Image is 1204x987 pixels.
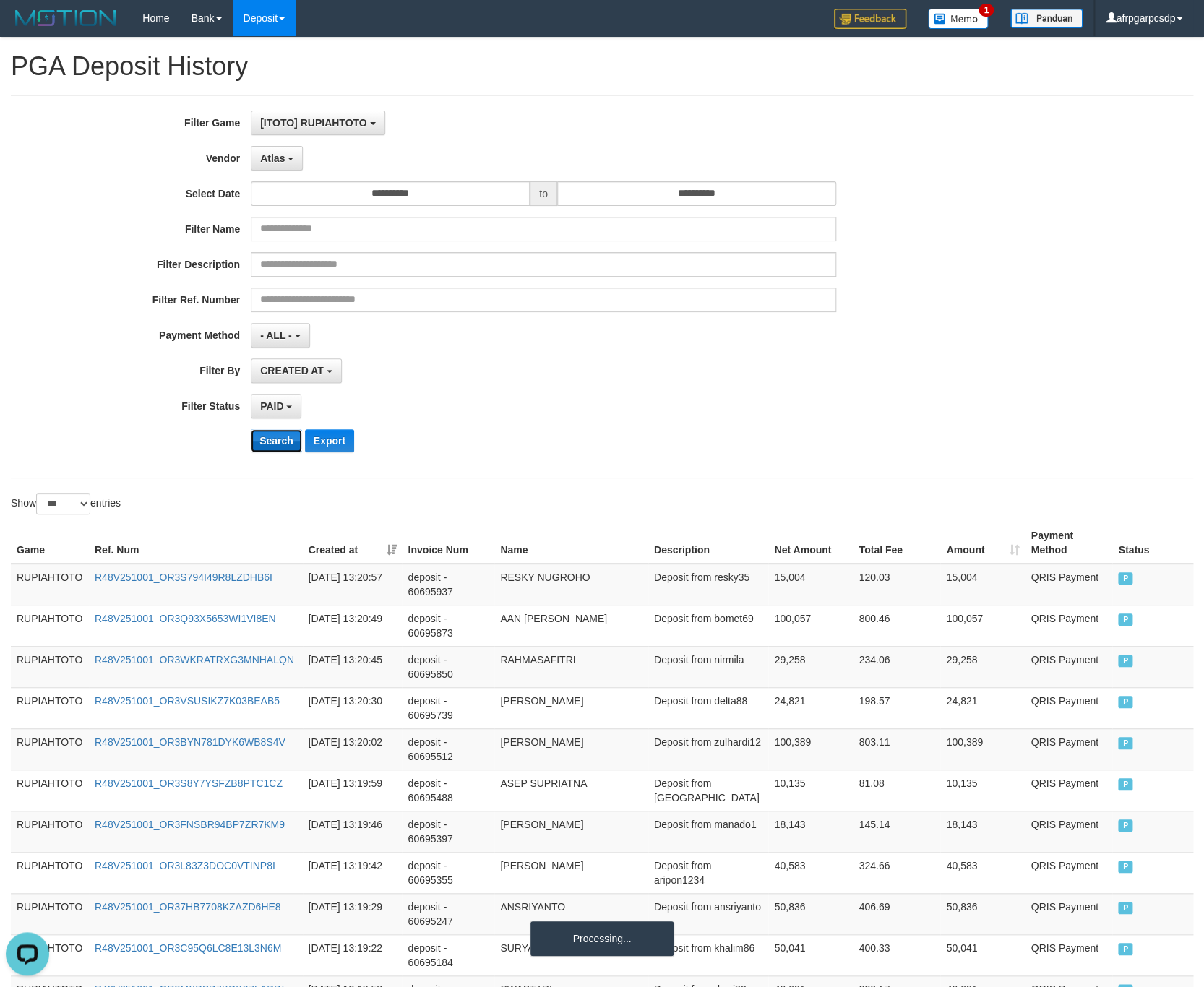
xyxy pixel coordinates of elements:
[940,770,1025,811] td: 10,135
[303,687,403,728] td: [DATE] 13:20:30
[494,687,648,728] td: [PERSON_NAME]
[768,852,853,893] td: 40,583
[260,400,283,412] span: PAID
[768,811,853,852] td: 18,143
[648,605,769,646] td: Deposit from bomet69
[648,564,769,605] td: Deposit from resky35
[11,646,89,687] td: RUPIAHTOTO
[11,564,89,605] td: RUPIAHTOTO
[1118,861,1132,873] span: PAID
[1118,943,1132,955] span: PAID
[251,111,384,135] button: [ITOTO] RUPIAHTOTO
[1025,852,1112,893] td: QRIS Payment
[251,146,303,171] button: Atlas
[402,893,494,934] td: deposit - 60695247
[89,522,303,564] th: Ref. Num
[1118,655,1132,667] span: PAID
[402,564,494,605] td: deposit - 60695937
[11,493,121,514] label: Show entries
[95,860,275,871] a: R48V251001_OR3L83Z3DOC0VTINP8I
[648,934,769,975] td: Deposit from khalim86
[853,934,940,975] td: 400.33
[95,777,283,789] a: R48V251001_OR3S8Y7YSFZB8PTC1CZ
[530,181,557,206] span: to
[928,9,989,29] img: Button%20Memo.svg
[494,811,648,852] td: [PERSON_NAME]
[11,893,89,934] td: RUPIAHTOTO
[853,605,940,646] td: 800.46
[940,646,1025,687] td: 29,258
[648,893,769,934] td: Deposit from ansriyanto
[303,893,403,934] td: [DATE] 13:19:29
[11,52,1193,81] h1: PGA Deposit History
[95,942,281,954] a: R48V251001_OR3C95Q6LC8E13L3N6M
[402,605,494,646] td: deposit - 60695873
[530,921,674,957] div: Processing...
[1025,728,1112,770] td: QRIS Payment
[251,394,301,418] button: PAID
[402,646,494,687] td: deposit - 60695850
[494,605,648,646] td: AAN [PERSON_NAME]
[494,522,648,564] th: Name
[853,564,940,605] td: 120.03
[1025,811,1112,852] td: QRIS Payment
[768,934,853,975] td: 50,041
[853,687,940,728] td: 198.57
[1010,9,1083,28] img: panduan.png
[95,901,281,913] a: R48V251001_OR37HB7708KZAZD6HE8
[303,522,403,564] th: Created at: activate to sort column ascending
[648,522,769,564] th: Description
[251,358,342,383] button: CREATED AT
[1118,737,1132,749] span: PAID
[940,893,1025,934] td: 50,836
[494,728,648,770] td: [PERSON_NAME]
[11,7,121,29] img: MOTION_logo.png
[402,687,494,728] td: deposit - 60695739
[1025,605,1112,646] td: QRIS Payment
[402,770,494,811] td: deposit - 60695488
[11,605,89,646] td: RUPIAHTOTO
[979,4,994,17] span: 1
[1025,646,1112,687] td: QRIS Payment
[494,564,648,605] td: RESKY NUGROHO
[940,852,1025,893] td: 40,583
[11,522,89,564] th: Game
[251,429,302,452] button: Search
[648,687,769,728] td: Deposit from delta88
[260,152,285,164] span: Atlas
[303,728,403,770] td: [DATE] 13:20:02
[303,605,403,646] td: [DATE] 13:20:49
[853,852,940,893] td: 324.66
[648,646,769,687] td: Deposit from nirmila
[11,728,89,770] td: RUPIAHTOTO
[1118,572,1132,585] span: PAID
[95,654,294,665] a: R48V251001_OR3WKRATRXG3MNHALQN
[260,329,292,341] span: - ALL -
[853,893,940,934] td: 406.69
[768,770,853,811] td: 10,135
[95,695,280,707] a: R48V251001_OR3VSUSIKZ7K03BEAB5
[940,934,1025,975] td: 50,041
[95,613,276,624] a: R48V251001_OR3Q93X5653WI1VI8EN
[768,522,853,564] th: Net Amount
[940,728,1025,770] td: 100,389
[940,687,1025,728] td: 24,821
[305,429,354,452] button: Export
[1112,522,1193,564] th: Status
[940,522,1025,564] th: Amount: activate to sort column ascending
[834,9,906,29] img: Feedback.jpg
[1118,696,1132,708] span: PAID
[853,770,940,811] td: 81.08
[494,852,648,893] td: [PERSON_NAME]
[648,770,769,811] td: Deposit from [GEOGRAPHIC_DATA]
[1025,687,1112,728] td: QRIS Payment
[402,852,494,893] td: deposit - 60695355
[303,646,403,687] td: [DATE] 13:20:45
[260,117,367,129] span: [ITOTO] RUPIAHTOTO
[940,811,1025,852] td: 18,143
[95,819,285,830] a: R48V251001_OR3FNSBR94BP7ZR7KM9
[260,365,324,376] span: CREATED AT
[1118,613,1132,626] span: PAID
[95,736,285,748] a: R48V251001_OR3BYN781DYK6WB8S4V
[1118,902,1132,914] span: PAID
